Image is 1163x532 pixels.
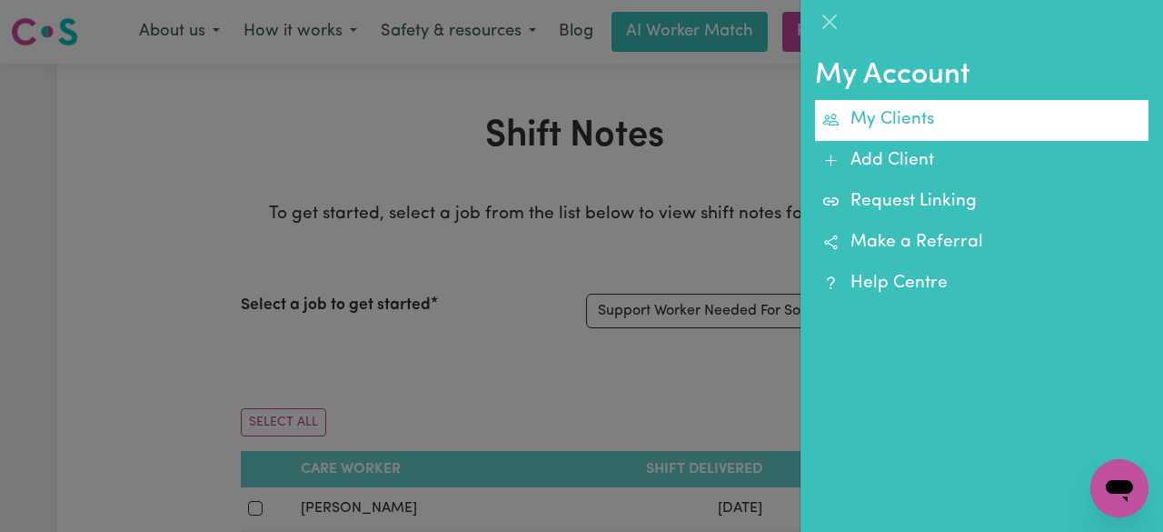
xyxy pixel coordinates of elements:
h2: My Account [815,58,1148,93]
a: Help Centre [815,264,1148,305]
a: Add Client [815,141,1148,182]
iframe: Button to launch messaging window [1090,459,1148,517]
a: Make a Referral [815,223,1148,264]
a: My Clients [815,100,1148,141]
a: Request Linking [815,182,1148,223]
button: Close [815,7,844,36]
